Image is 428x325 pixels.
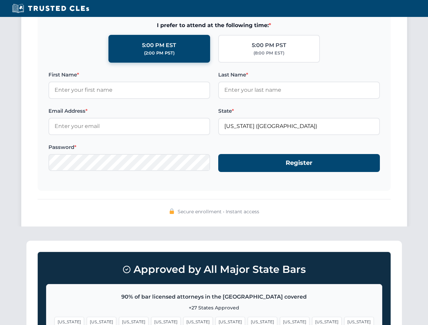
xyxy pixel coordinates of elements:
[48,82,210,99] input: Enter your first name
[253,50,284,57] div: (8:00 PM EST)
[142,41,176,50] div: 5:00 PM EST
[48,107,210,115] label: Email Address
[252,41,286,50] div: 5:00 PM PST
[48,21,380,30] span: I prefer to attend at the following time:
[48,71,210,79] label: First Name
[144,50,175,57] div: (2:00 PM PST)
[218,71,380,79] label: Last Name
[55,292,374,301] p: 90% of bar licensed attorneys in the [GEOGRAPHIC_DATA] covered
[48,118,210,135] input: Enter your email
[218,82,380,99] input: Enter your last name
[218,118,380,135] input: Florida (FL)
[46,260,382,279] h3: Approved by All Major State Bars
[178,208,259,215] span: Secure enrollment • Instant access
[218,154,380,172] button: Register
[48,143,210,151] label: Password
[10,3,91,14] img: Trusted CLEs
[218,107,380,115] label: State
[169,209,175,214] img: 🔒
[55,304,374,311] p: +27 States Approved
